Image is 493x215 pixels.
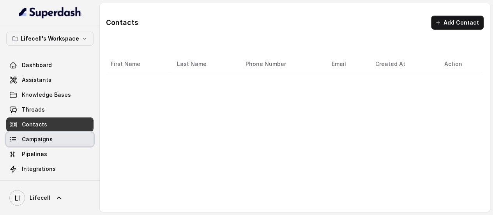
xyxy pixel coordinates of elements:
[6,132,94,146] a: Campaigns
[325,56,369,72] th: Email
[6,187,94,209] a: Lifecell
[22,121,47,128] span: Contacts
[6,32,94,46] button: Lifecell's Workspace
[6,162,94,176] a: Integrations
[6,103,94,117] a: Threads
[22,106,45,114] span: Threads
[30,194,50,202] span: Lifecell
[22,91,71,99] span: Knowledge Bases
[19,6,81,19] img: light.svg
[239,56,325,72] th: Phone Number
[15,194,20,202] text: LI
[106,16,138,29] h1: Contacts
[6,58,94,72] a: Dashboard
[6,88,94,102] a: Knowledge Bases
[6,147,94,161] a: Pipelines
[22,135,53,143] span: Campaigns
[6,177,94,191] a: API Settings
[6,73,94,87] a: Assistants
[22,61,52,69] span: Dashboard
[108,56,171,72] th: First Name
[22,150,47,158] span: Pipelines
[171,56,239,72] th: Last Name
[22,180,56,188] span: API Settings
[438,56,482,72] th: Action
[21,34,79,43] p: Lifecell's Workspace
[22,165,56,173] span: Integrations
[369,56,438,72] th: Created At
[22,76,51,84] span: Assistants
[6,117,94,131] a: Contacts
[431,16,484,30] button: Add Contact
